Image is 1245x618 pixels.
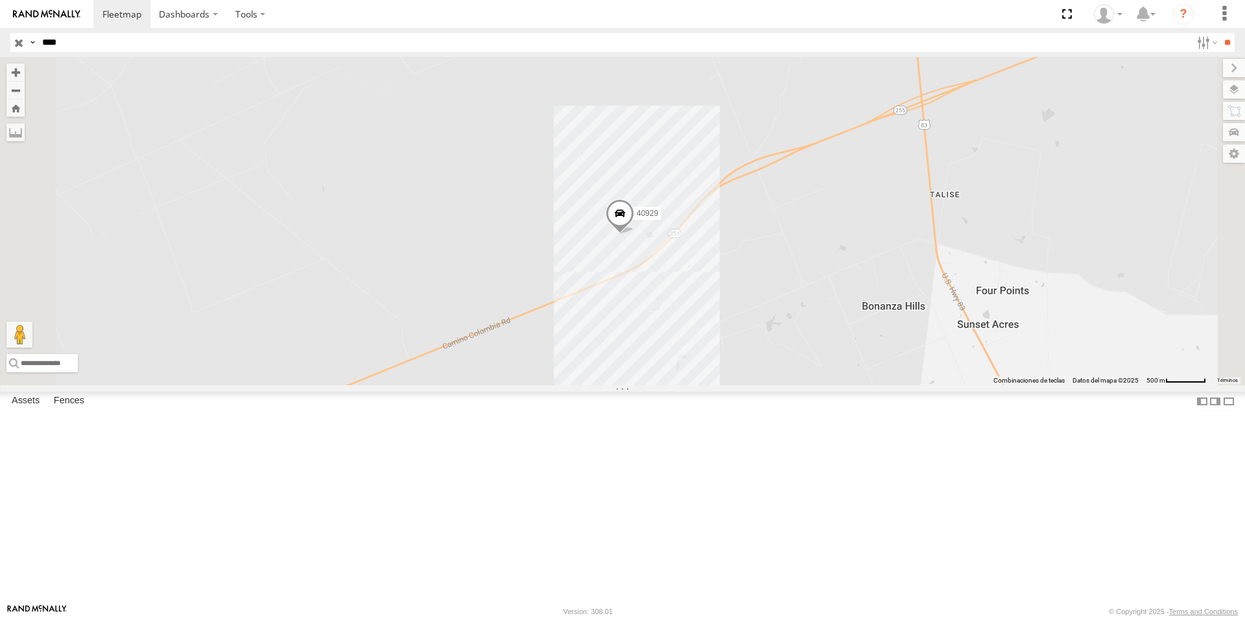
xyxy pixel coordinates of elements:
[7,605,67,618] a: Visit our Website
[6,81,25,99] button: Zoom out
[5,392,46,410] label: Assets
[1109,608,1238,615] div: © Copyright 2025 -
[563,608,613,615] div: Version: 308.01
[6,123,25,141] label: Measure
[1143,376,1210,385] button: Escala del mapa: 500 m por 59 píxeles
[6,99,25,117] button: Zoom Home
[1209,392,1222,410] label: Dock Summary Table to the Right
[1073,377,1139,384] span: Datos del mapa ©2025
[6,64,25,81] button: Zoom in
[1222,392,1235,410] label: Hide Summary Table
[1169,608,1238,615] a: Terms and Conditions
[1146,377,1165,384] span: 500 m
[993,376,1065,385] button: Combinaciones de teclas
[1217,377,1238,383] a: Términos (se abre en una nueva pestaña)
[1192,33,1220,52] label: Search Filter Options
[1196,392,1209,410] label: Dock Summary Table to the Left
[47,392,91,410] label: Fences
[1089,5,1127,24] div: Miguel Cantu
[13,10,80,19] img: rand-logo.svg
[27,33,38,52] label: Search Query
[1223,145,1245,163] label: Map Settings
[1173,4,1194,25] i: ?
[6,322,32,348] button: Arrastra al hombrecito al mapa para abrir Street View
[637,209,658,218] span: 40929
